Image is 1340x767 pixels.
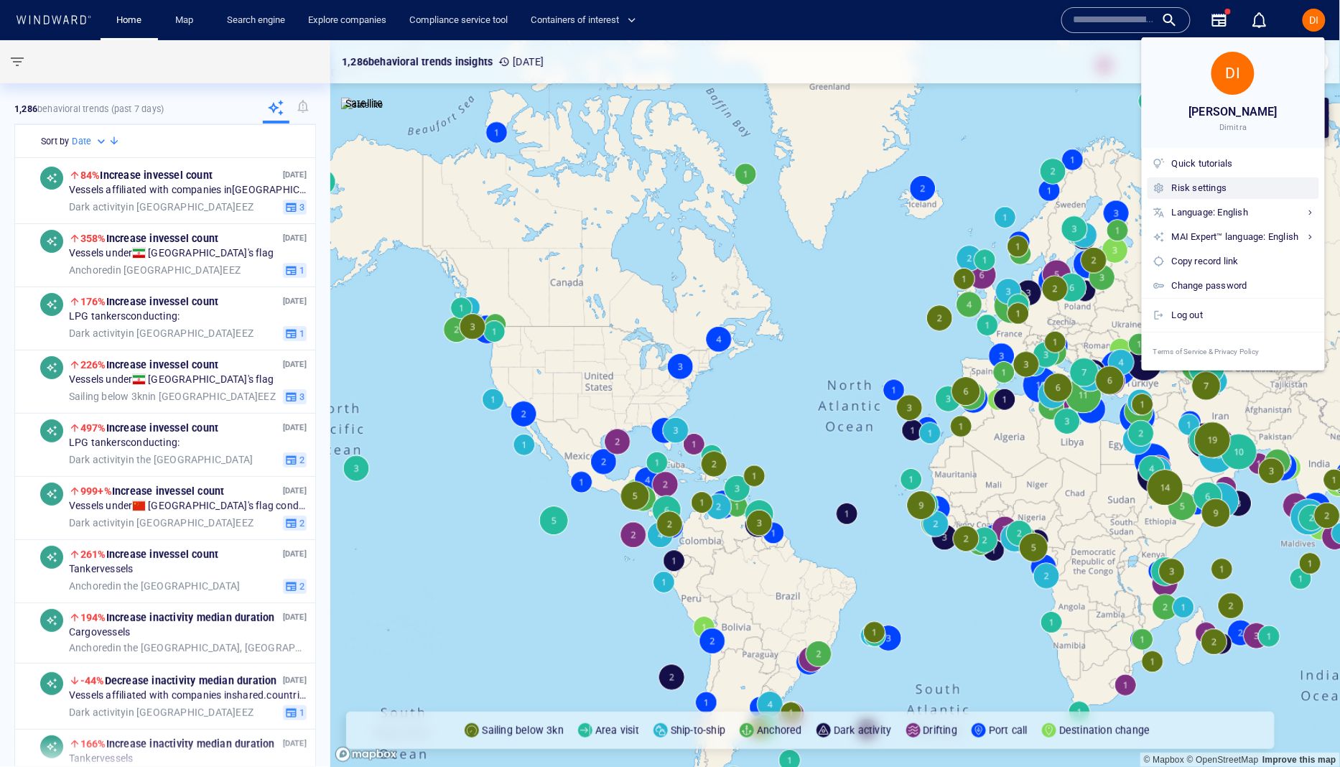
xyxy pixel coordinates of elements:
div: Risk settings [1172,180,1313,196]
span: Dimitra [1219,122,1247,134]
iframe: Chat [1279,702,1329,756]
a: Terms of Service & Privacy Policy [1142,333,1325,371]
span: [PERSON_NAME] [1189,102,1278,122]
div: Change password [1172,278,1313,294]
span: DI [1225,64,1241,82]
div: MAI Expert™ language: English [1172,229,1313,245]
div: Copy record link [1172,254,1313,269]
div: Log out [1172,307,1313,323]
div: Quick tutorials [1172,156,1313,172]
div: Language: English [1172,205,1313,220]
